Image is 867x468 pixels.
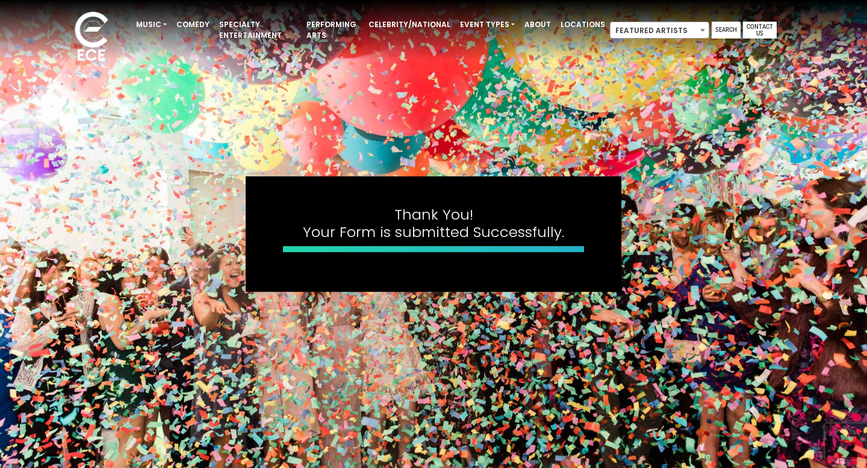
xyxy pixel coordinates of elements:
a: Event Types [455,14,520,35]
a: Performing Arts [302,14,364,46]
a: Contact Us [743,22,777,38]
a: Comedy [172,14,214,35]
h4: Thank You! Your Form is submitted Successfully. [283,206,584,241]
a: Locations [556,14,610,35]
span: Featured Artists [611,22,709,39]
a: Search [712,22,741,38]
a: Specialty Entertainment [214,14,302,46]
a: Music [131,14,172,35]
a: Celebrity/National [364,14,455,35]
img: ece_new_logo_whitev2-1.png [61,8,122,67]
a: About [520,14,556,35]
